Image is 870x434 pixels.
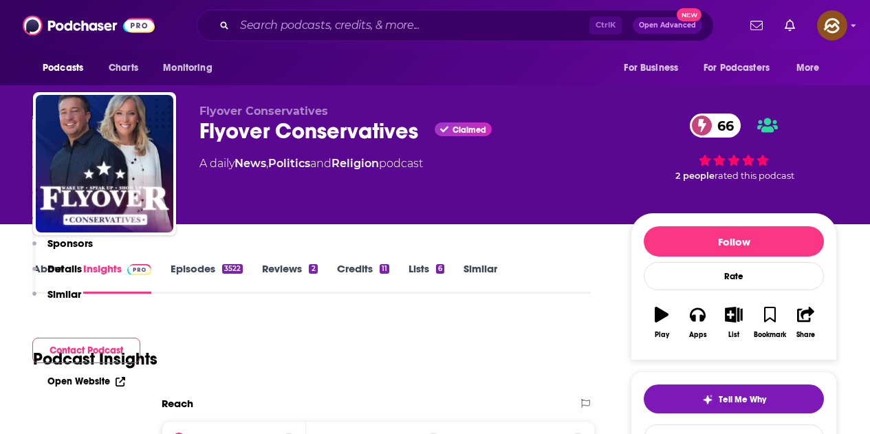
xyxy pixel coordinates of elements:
[644,298,679,347] button: Play
[436,264,444,274] div: 6
[631,105,837,190] div: 66 2 peoplerated this podcast
[32,262,82,287] button: Details
[199,105,328,118] span: Flyover Conservatives
[677,8,702,21] span: New
[817,10,847,41] span: Logged in as hey85204
[47,262,82,275] p: Details
[380,264,389,274] div: 11
[716,298,752,347] button: List
[109,58,138,78] span: Charts
[163,58,212,78] span: Monitoring
[695,55,790,81] button: open menu
[43,58,83,78] span: Podcasts
[817,10,847,41] button: Show profile menu
[689,331,707,339] div: Apps
[309,264,317,274] div: 2
[153,55,230,81] button: open menu
[100,55,146,81] a: Charts
[199,155,423,172] div: A daily podcast
[796,58,820,78] span: More
[624,58,678,78] span: For Business
[453,127,486,133] span: Claimed
[719,394,766,405] span: Tell Me Why
[752,298,787,347] button: Bookmark
[644,384,824,413] button: tell me why sparkleTell Me Why
[197,10,714,41] div: Search podcasts, credits, & more...
[702,394,713,405] img: tell me why sparkle
[745,14,768,37] a: Show notifications dropdown
[644,262,824,290] div: Rate
[704,58,770,78] span: For Podcasters
[464,262,497,294] a: Similar
[639,22,696,29] span: Open Advanced
[679,298,715,347] button: Apps
[310,157,331,170] span: and
[796,331,815,339] div: Share
[162,397,193,410] h2: Reach
[331,157,379,170] a: Religion
[32,287,81,313] button: Similar
[589,17,622,34] span: Ctrl K
[262,262,317,294] a: Reviews2
[36,95,173,232] img: Flyover Conservatives
[633,17,702,34] button: Open AdvancedNew
[235,14,589,36] input: Search podcasts, credits, & more...
[728,331,739,339] div: List
[787,55,837,81] button: open menu
[23,12,155,39] img: Podchaser - Follow, Share and Rate Podcasts
[690,113,741,138] a: 66
[32,338,140,363] button: Contact Podcast
[614,55,695,81] button: open menu
[754,331,786,339] div: Bookmark
[47,376,125,387] a: Open Website
[235,157,266,170] a: News
[788,298,824,347] button: Share
[268,157,310,170] a: Politics
[779,14,801,37] a: Show notifications dropdown
[644,226,824,257] button: Follow
[655,331,669,339] div: Play
[33,55,101,81] button: open menu
[817,10,847,41] img: User Profile
[409,262,444,294] a: Lists6
[715,171,794,181] span: rated this podcast
[675,171,715,181] span: 2 people
[337,262,389,294] a: Credits11
[266,157,268,170] span: ,
[222,264,243,274] div: 3522
[47,287,81,301] p: Similar
[171,262,243,294] a: Episodes3522
[704,113,741,138] span: 66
